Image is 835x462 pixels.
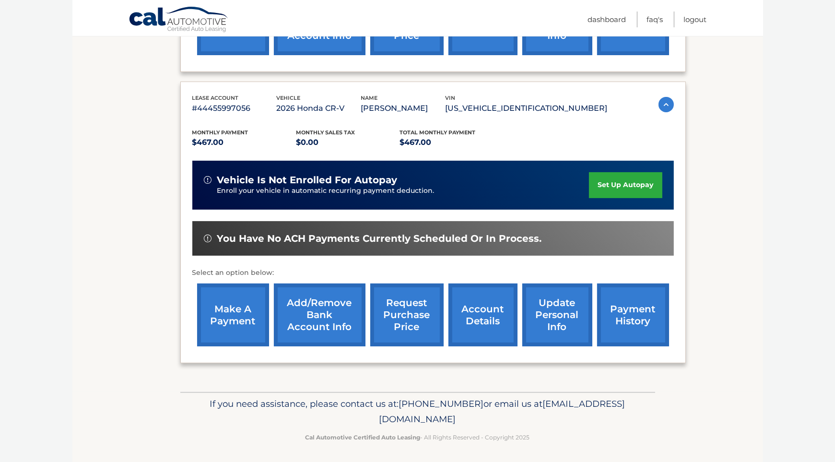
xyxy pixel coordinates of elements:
img: alert-white.svg [204,235,212,242]
a: update personal info [522,284,592,346]
p: $467.00 [192,136,296,149]
a: Add/Remove bank account info [274,284,365,346]
a: Cal Automotive [129,6,229,34]
a: request purchase price [370,284,444,346]
img: accordion-active.svg [659,97,674,112]
p: 2026 Honda CR-V [277,102,361,115]
p: $0.00 [296,136,400,149]
p: If you need assistance, please contact us at: or email us at [187,396,649,427]
p: $467.00 [400,136,504,149]
span: Total Monthly Payment [400,129,476,136]
span: lease account [192,95,239,101]
a: account details [448,284,517,346]
span: Monthly Payment [192,129,248,136]
img: alert-white.svg [204,176,212,184]
p: [US_VEHICLE_IDENTIFICATION_NUMBER] [446,102,608,115]
p: Enroll your vehicle in automatic recurring payment deduction. [217,186,589,196]
span: vehicle is not enrolled for autopay [217,174,398,186]
a: set up autopay [589,172,662,198]
span: name [361,95,378,101]
a: FAQ's [647,12,663,27]
span: Monthly sales Tax [296,129,355,136]
a: payment history [597,284,669,346]
a: Dashboard [588,12,626,27]
p: Select an option below: [192,267,674,279]
a: Logout [684,12,707,27]
p: [PERSON_NAME] [361,102,446,115]
span: [PHONE_NUMBER] [399,398,484,409]
strong: Cal Automotive Certified Auto Leasing [306,434,421,441]
span: [EMAIL_ADDRESS][DOMAIN_NAME] [379,398,625,425]
span: vin [446,95,456,101]
p: #44455997056 [192,102,277,115]
span: You have no ACH payments currently scheduled or in process. [217,233,542,245]
span: vehicle [277,95,301,101]
a: make a payment [197,284,269,346]
p: - All Rights Reserved - Copyright 2025 [187,432,649,442]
